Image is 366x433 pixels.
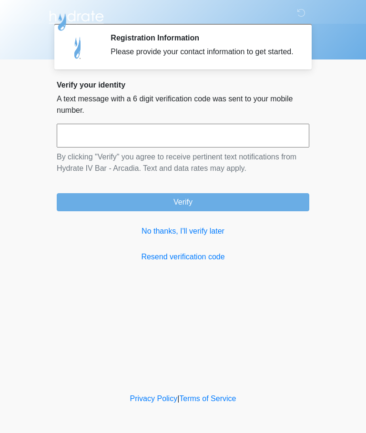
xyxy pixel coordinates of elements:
img: Agent Avatar [64,33,92,62]
img: Hydrate IV Bar - Arcadia Logo [47,7,105,31]
h2: Verify your identity [57,80,309,89]
a: Resend verification code [57,251,309,263]
a: No thanks, I'll verify later [57,226,309,237]
p: By clicking "Verify" you agree to receive pertinent text notifications from Hydrate IV Bar - Arca... [57,151,309,174]
a: | [177,394,179,403]
div: Please provide your contact information to get started. [111,46,295,58]
a: Terms of Service [179,394,236,403]
button: Verify [57,193,309,211]
p: A text message with a 6 digit verification code was sent to your mobile number. [57,93,309,116]
a: Privacy Policy [130,394,178,403]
